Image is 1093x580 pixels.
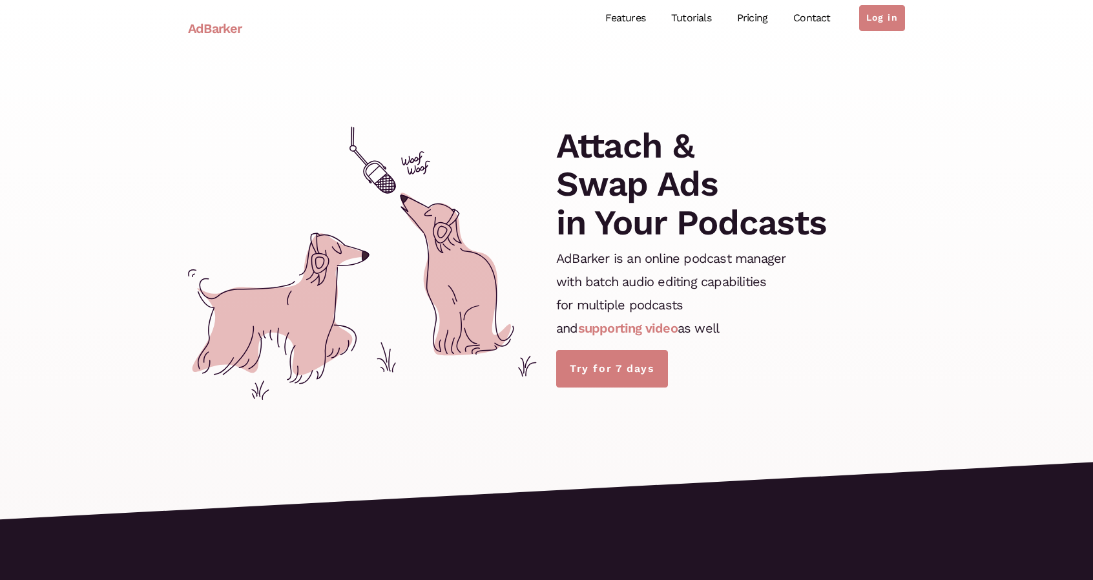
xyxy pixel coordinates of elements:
a: Try for 7 days [556,350,668,388]
p: AdBarker is an online podcast manager with batch audio editing capabilities for multiple podcasts... [556,247,786,340]
img: cover.svg [188,127,537,400]
a: AdBarker [188,14,242,43]
a: Log in [859,5,905,31]
a: supporting video [578,320,678,336]
h1: Attach & Swap Ads in Your Podcasts [556,127,827,242]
